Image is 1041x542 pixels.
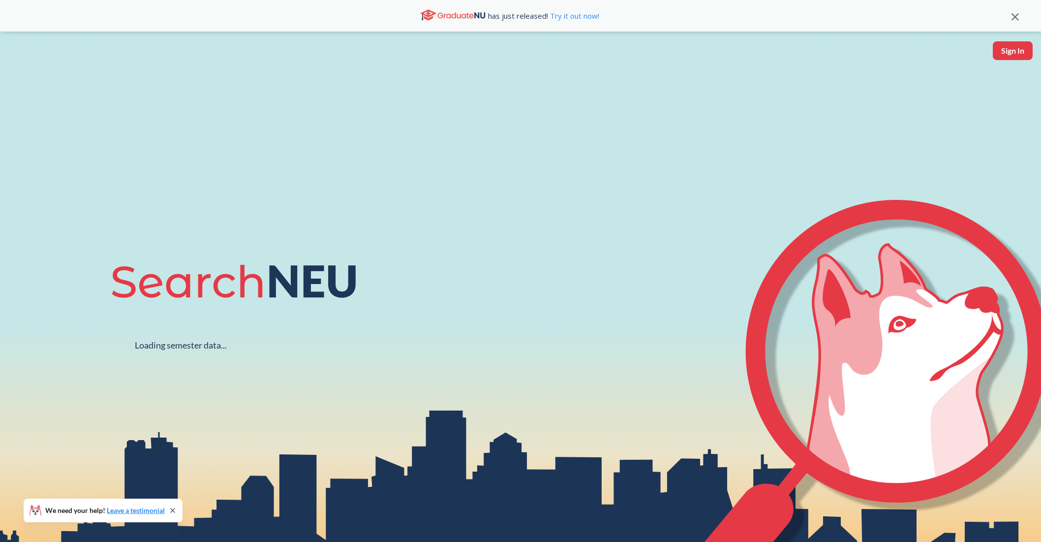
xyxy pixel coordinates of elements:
span: We need your help! [45,507,165,514]
img: sandbox logo [10,41,33,71]
a: Try it out now! [548,11,599,21]
button: Sign In [993,41,1033,60]
a: sandbox logo [10,41,33,74]
div: Loading semester data... [135,340,227,351]
a: Leave a testimonial [107,506,165,514]
span: has just released! [488,10,599,21]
